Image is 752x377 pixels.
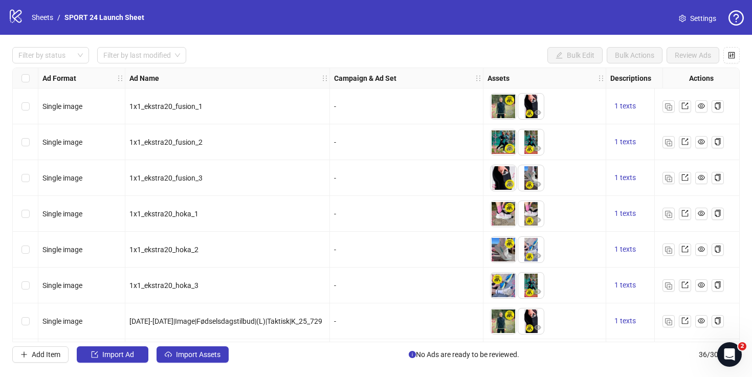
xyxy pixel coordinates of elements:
[42,246,82,254] span: Single image
[614,138,636,146] span: 1 texts
[532,214,544,227] button: Preview
[610,136,640,148] button: 1 texts
[328,75,336,82] span: holder
[681,102,689,109] span: export
[122,68,125,88] div: Resize Ad Format column
[665,282,672,290] img: Duplicate
[547,47,603,63] button: Bulk Edit
[129,102,203,110] span: 1x1_ekstra20_fusion_1
[689,73,714,84] strong: Actions
[714,281,721,289] span: copy
[32,350,60,359] span: Add Item
[42,281,82,290] span: Single image
[662,100,675,113] button: Duplicate
[13,124,38,160] div: Select row 2
[681,246,689,253] span: export
[409,351,416,358] span: info-circle
[698,102,705,109] span: eye
[176,350,220,359] span: Import Assets
[13,268,38,303] div: Select row 6
[698,281,705,289] span: eye
[728,10,744,26] span: question-circle
[665,318,672,325] img: Duplicate
[334,316,479,327] div: -
[491,129,516,155] img: Asset 1
[129,73,159,84] strong: Ad Name
[532,143,544,155] button: Preview
[662,172,675,184] button: Duplicate
[117,75,124,82] span: holder
[42,317,82,325] span: Single image
[62,12,146,23] a: SPORT 24 Launch Sheet
[662,279,675,292] button: Duplicate
[532,107,544,119] button: Preview
[665,247,672,254] img: Duplicate
[504,179,516,191] button: Preview
[506,216,514,224] span: eye
[610,243,640,256] button: 1 texts
[504,107,516,119] button: Preview
[614,317,636,325] span: 1 texts
[671,10,724,27] a: Settings
[518,308,544,334] img: Asset 2
[662,136,675,148] button: Duplicate
[534,181,541,188] span: eye
[717,342,742,367] iframe: Intercom live chat
[532,286,544,298] button: Preview
[491,94,516,119] img: Asset 1
[13,196,38,232] div: Select row 4
[610,73,651,84] strong: Descriptions
[534,288,541,295] span: eye
[506,145,514,152] span: eye
[129,174,203,182] span: 1x1_ekstra20_fusion_3
[534,252,541,259] span: eye
[534,216,541,224] span: eye
[504,143,516,155] button: Preview
[409,349,519,360] span: No Ads are ready to be reviewed.
[532,179,544,191] button: Preview
[610,279,640,292] button: 1 texts
[157,346,229,363] button: Import Assets
[42,138,82,146] span: Single image
[614,173,636,182] span: 1 texts
[491,237,516,262] img: Asset 1
[698,246,705,253] span: eye
[491,273,516,298] img: Asset 1
[124,75,131,82] span: holder
[738,342,746,350] span: 2
[662,208,675,220] button: Duplicate
[690,13,716,24] span: Settings
[681,210,689,217] span: export
[699,349,740,360] span: 36 / 300 items
[475,75,482,82] span: holder
[77,346,148,363] button: Import Ad
[42,102,82,110] span: Single image
[334,137,479,148] div: -
[480,68,483,88] div: Resize Campaign & Ad Set column
[13,339,38,375] div: Select row 8
[102,350,134,359] span: Import Ad
[57,12,60,23] li: /
[334,101,479,112] div: -
[13,160,38,196] div: Select row 3
[491,308,516,334] img: Asset 1
[42,174,82,182] span: Single image
[518,165,544,191] img: Asset 2
[681,138,689,145] span: export
[698,317,705,324] span: eye
[13,303,38,339] div: Select row 7
[614,102,636,110] span: 1 texts
[614,281,636,289] span: 1 texts
[129,246,198,254] span: 1x1_ekstra20_hoka_2
[665,175,672,182] img: Duplicate
[334,244,479,255] div: -
[491,201,516,227] img: Asset 1
[714,138,721,145] span: copy
[698,138,705,145] span: eye
[614,245,636,253] span: 1 texts
[534,145,541,152] span: eye
[504,250,516,262] button: Preview
[504,322,516,334] button: Preview
[681,281,689,289] span: export
[13,88,38,124] div: Select row 1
